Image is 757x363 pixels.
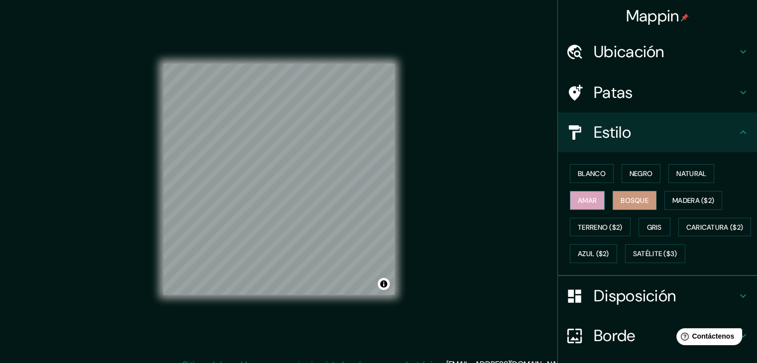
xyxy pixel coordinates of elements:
button: Azul ($2) [570,244,617,263]
font: Azul ($2) [578,250,609,259]
button: Satélite ($3) [625,244,685,263]
button: Madera ($2) [664,191,722,210]
font: Blanco [578,169,606,178]
button: Blanco [570,164,614,183]
font: Bosque [621,196,649,205]
button: Amar [570,191,605,210]
button: Natural [668,164,714,183]
font: Madera ($2) [672,196,714,205]
canvas: Mapa [163,64,395,295]
div: Estilo [558,112,757,152]
font: Satélite ($3) [633,250,677,259]
font: Amar [578,196,597,205]
font: Negro [630,169,653,178]
button: Bosque [613,191,656,210]
iframe: Lanzador de widgets de ayuda [668,324,746,352]
font: Gris [647,223,662,232]
font: Mappin [626,5,679,26]
font: Estilo [594,122,631,143]
div: Borde [558,316,757,356]
font: Borde [594,325,636,346]
font: Terreno ($2) [578,223,623,232]
button: Gris [639,218,670,237]
font: Caricatura ($2) [686,223,744,232]
img: pin-icon.png [681,13,689,21]
button: Caricatura ($2) [678,218,752,237]
div: Ubicación [558,32,757,72]
font: Natural [676,169,706,178]
button: Terreno ($2) [570,218,631,237]
font: Patas [594,82,633,103]
font: Disposición [594,285,676,306]
div: Disposición [558,276,757,316]
font: Ubicación [594,41,664,62]
div: Patas [558,73,757,112]
button: Activar o desactivar atribución [378,278,390,290]
button: Negro [622,164,661,183]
